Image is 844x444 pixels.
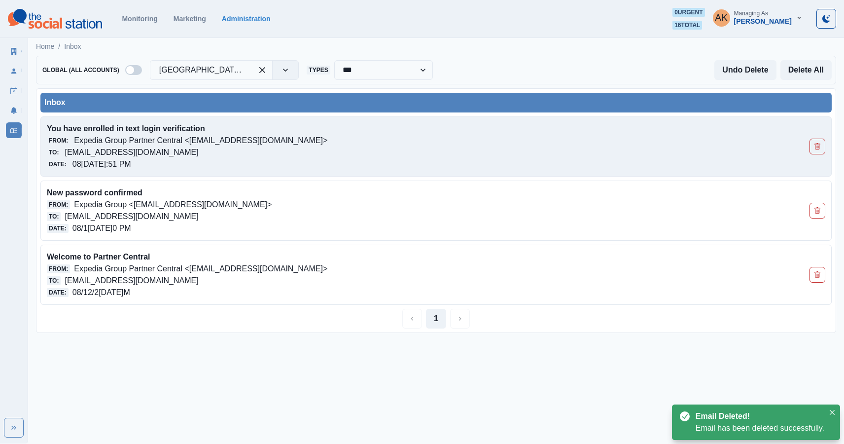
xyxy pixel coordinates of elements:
[47,264,70,273] span: From:
[402,309,422,329] button: Previous
[809,267,825,283] button: Delete Email
[4,418,24,438] button: Expand
[450,309,470,329] button: Next Media
[6,63,22,79] a: Users
[174,15,206,23] a: Marketing
[705,8,810,28] button: Managing As[PERSON_NAME]
[47,276,61,285] span: To:
[426,309,446,329] button: Page 1
[780,60,832,80] button: Delete All
[715,6,728,30] div: Alex Kalogeropoulos
[72,287,130,298] p: 08/12/2[DATE]M
[47,123,669,135] p: You have enrolled in text login verification
[72,158,131,170] p: 08[DATE]:51 PM
[122,15,157,23] a: Monitoring
[672,8,704,17] span: 0 urgent
[6,83,22,99] a: Draft Posts
[222,15,271,23] a: Administration
[65,147,198,158] p: [EMAIL_ADDRESS][DOMAIN_NAME]
[809,203,825,219] button: Delete Email
[47,288,69,297] span: Date:
[6,122,22,138] a: Inbox
[734,17,792,26] div: [PERSON_NAME]
[809,139,825,154] button: Delete Email
[47,212,61,221] span: To:
[307,66,330,74] span: Types
[696,422,824,434] div: Email has been deleted successfully.
[8,9,102,29] img: logoTextSVG.62801f218bc96a9b266caa72a09eb111.svg
[672,21,702,30] span: 16 total
[734,10,768,17] div: Managing As
[714,60,776,80] button: Undo Delete
[47,148,61,157] span: To:
[47,136,70,145] span: From:
[74,199,272,211] p: Expedia Group <[EMAIL_ADDRESS][DOMAIN_NAME]>
[696,410,820,422] div: Email Deleted!
[6,103,22,118] a: Notifications
[72,222,131,234] p: 08/1[DATE]0 PM
[254,62,270,78] div: Clear selected options
[47,251,669,263] p: Welcome to Partner Central
[65,275,198,287] p: [EMAIL_ADDRESS][DOMAIN_NAME]
[65,211,198,222] p: [EMAIL_ADDRESS][DOMAIN_NAME]
[36,41,81,52] nav: breadcrumb
[74,135,327,147] p: Expedia Group Partner Central <[EMAIL_ADDRESS][DOMAIN_NAME]>
[40,66,121,74] span: Global (All Accounts)
[44,97,828,109] div: Inbox
[47,187,669,199] p: New password confirmed
[826,407,838,418] button: Close
[64,41,81,52] a: Inbox
[47,200,70,209] span: From:
[47,160,69,169] span: Date:
[816,9,836,29] button: Toggle Mode
[58,41,60,52] span: /
[74,263,327,275] p: Expedia Group Partner Central <[EMAIL_ADDRESS][DOMAIN_NAME]>
[47,224,69,233] span: Date:
[6,43,22,59] a: Clients
[36,41,54,52] a: Home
